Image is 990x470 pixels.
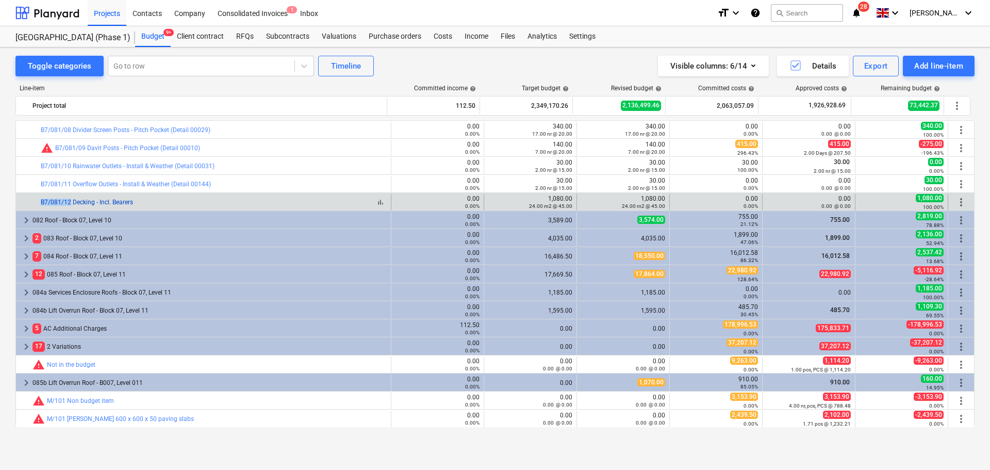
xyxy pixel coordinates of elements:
[820,252,851,260] span: 16,012.58
[916,212,944,220] span: 2,819.00
[41,181,211,188] a: B7/081/11 Overflow Outlets - Install & Weather (Detail 00144)
[32,413,45,425] span: Committed costs exceed revised budget
[951,100,963,112] span: More actions
[395,195,480,209] div: 0.00
[750,7,761,19] i: Knowledge base
[821,131,851,137] small: 0.00 @ 0.00
[522,85,569,92] div: Target budget
[395,231,480,246] div: 0.00
[581,177,665,191] div: 30.00
[621,101,661,110] span: 2,136,499.46
[839,86,847,92] span: help
[32,320,387,337] div: AC Additional Charges
[916,230,944,238] span: 2,136.00
[15,33,123,43] div: [GEOGRAPHIC_DATA] (Phase 1)
[829,216,851,223] span: 755.00
[395,358,480,372] div: 0.00
[653,86,662,92] span: help
[32,266,387,283] div: 085 Roof - Block 07, Level 11
[929,168,944,174] small: 0.00%
[962,7,975,19] i: keyboard_arrow_down
[727,266,758,274] span: 22,980.92
[744,367,758,372] small: 0.00%
[427,26,458,47] a: Costs
[674,123,758,137] div: 0.00
[804,150,851,156] small: 2.00 Days @ 207.50
[32,233,41,243] span: 2
[926,385,944,391] small: 14.95%
[767,289,851,296] div: 0.00
[914,411,944,419] span: -2,439.50
[955,124,967,136] span: More actions
[465,221,480,227] small: 0.00%
[858,2,869,12] span: 28
[821,203,851,209] small: 0.00 @ 0.00
[735,140,758,148] span: 415.00
[674,159,758,173] div: 30.00
[955,359,967,371] span: More actions
[730,393,758,401] span: 3,153.90
[376,198,385,206] span: bar_chart
[628,185,665,191] small: 2.00 nr @ 15.00
[789,59,836,73] div: Details
[674,303,758,318] div: 485.70
[636,366,665,371] small: 0.00 @ 0.00
[923,132,944,138] small: 100.00%
[20,214,32,226] span: keyboard_arrow_right
[955,250,967,263] span: More actions
[906,320,944,329] span: -178,996.53
[465,131,480,137] small: 0.00%
[488,271,572,278] div: 17,669.50
[32,302,387,319] div: 084b Lift Overrun Roof - Block 07, Level 11
[670,98,754,114] div: 2,063,057.09
[55,144,200,152] a: B7/081/09 Davit Posts - Pitch Pocket (Detail 00010)
[465,366,480,371] small: 0.00%
[20,232,32,245] span: keyboard_arrow_right
[625,131,665,137] small: 17.00 nr @ 20.00
[821,185,851,191] small: 0.00 @ 0.00
[20,286,32,299] span: keyboard_arrow_right
[468,86,476,92] span: help
[828,140,851,148] span: 415.00
[465,402,480,408] small: 0.00%
[581,159,665,173] div: 30.00
[316,26,362,47] a: Valuations
[816,324,851,332] span: 175,833.71
[581,394,665,408] div: 0.00
[41,163,214,170] a: B7/081/10 Rainwater Outlets - Install & Weather (Detail 00031)
[727,338,758,347] span: 37,207.12
[15,85,388,92] div: Line-item
[737,167,758,173] small: 100.00%
[543,420,572,426] small: 0.00 @ 0.00
[47,361,95,368] a: Not in the budget
[331,59,361,73] div: Timeline
[488,307,572,314] div: 1,595.00
[926,240,944,246] small: 52.94%
[674,249,758,264] div: 16,012.58
[171,26,230,47] a: Client contract
[955,377,967,389] span: More actions
[488,177,572,191] div: 30.00
[921,150,944,156] small: -196.43%
[488,343,572,350] div: 0.00
[560,86,569,92] span: help
[923,204,944,210] small: 100.00%
[395,376,480,390] div: 0.00
[955,178,967,190] span: More actions
[318,56,374,76] button: Timeline
[488,141,572,155] div: 140.00
[744,331,758,336] small: 0.00%
[628,149,665,155] small: 7.00 nr @ 20.00
[32,342,45,351] span: 17
[823,356,851,365] span: 1,114.20
[955,160,967,172] span: More actions
[532,131,572,137] small: 17.00 nr @ 20.00
[465,275,480,281] small: 0.00%
[20,322,32,335] span: keyboard_arrow_right
[955,322,967,335] span: More actions
[744,294,758,299] small: 0.00%
[717,7,730,19] i: format_size
[362,26,427,47] a: Purchase orders
[581,141,665,155] div: 140.00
